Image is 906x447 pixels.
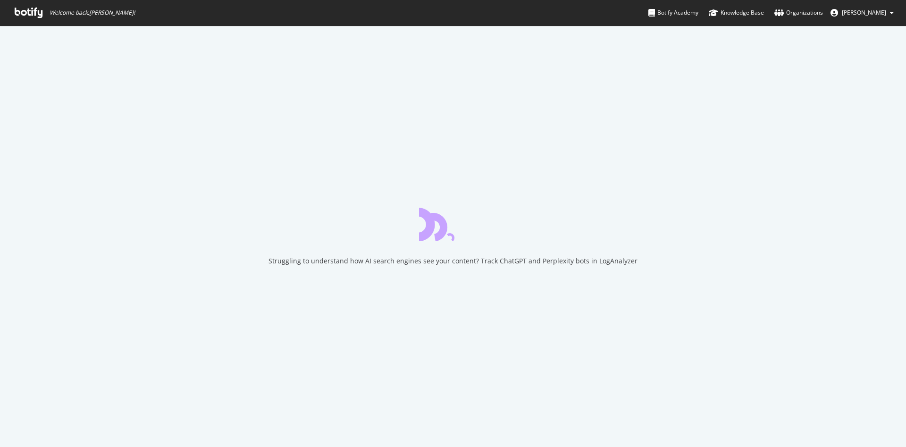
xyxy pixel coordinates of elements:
[842,8,886,17] span: Matthieu Cocteau
[268,256,638,266] div: Struggling to understand how AI search engines see your content? Track ChatGPT and Perplexity bot...
[774,8,823,17] div: Organizations
[648,8,698,17] div: Botify Academy
[823,5,901,20] button: [PERSON_NAME]
[709,8,764,17] div: Knowledge Base
[419,207,487,241] div: animation
[50,9,135,17] span: Welcome back, [PERSON_NAME] !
